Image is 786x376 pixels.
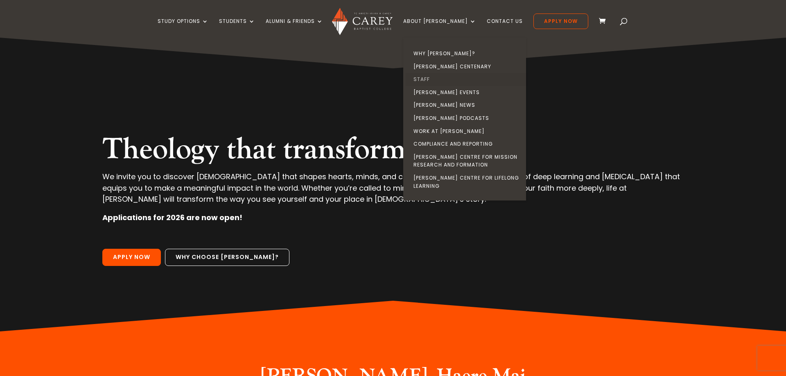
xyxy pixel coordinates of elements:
[158,18,208,38] a: Study Options
[405,151,528,171] a: [PERSON_NAME] Centre for Mission Research and Formation
[405,73,528,86] a: Staff
[102,249,161,266] a: Apply Now
[487,18,523,38] a: Contact Us
[405,86,528,99] a: [PERSON_NAME] Events
[405,112,528,125] a: [PERSON_NAME] Podcasts
[102,171,683,212] p: We invite you to discover [DEMOGRAPHIC_DATA] that shapes hearts, minds, and communities and begin...
[405,137,528,151] a: Compliance and Reporting
[165,249,289,266] a: Why choose [PERSON_NAME]?
[266,18,323,38] a: Alumni & Friends
[403,18,476,38] a: About [PERSON_NAME]
[332,8,392,35] img: Carey Baptist College
[102,212,242,223] strong: Applications for 2026 are now open!
[405,99,528,112] a: [PERSON_NAME] News
[405,60,528,73] a: [PERSON_NAME] Centenary
[102,132,683,171] h2: Theology that transforms
[405,47,528,60] a: Why [PERSON_NAME]?
[219,18,255,38] a: Students
[405,171,528,192] a: [PERSON_NAME] Centre for Lifelong Learning
[533,14,588,29] a: Apply Now
[405,125,528,138] a: Work at [PERSON_NAME]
